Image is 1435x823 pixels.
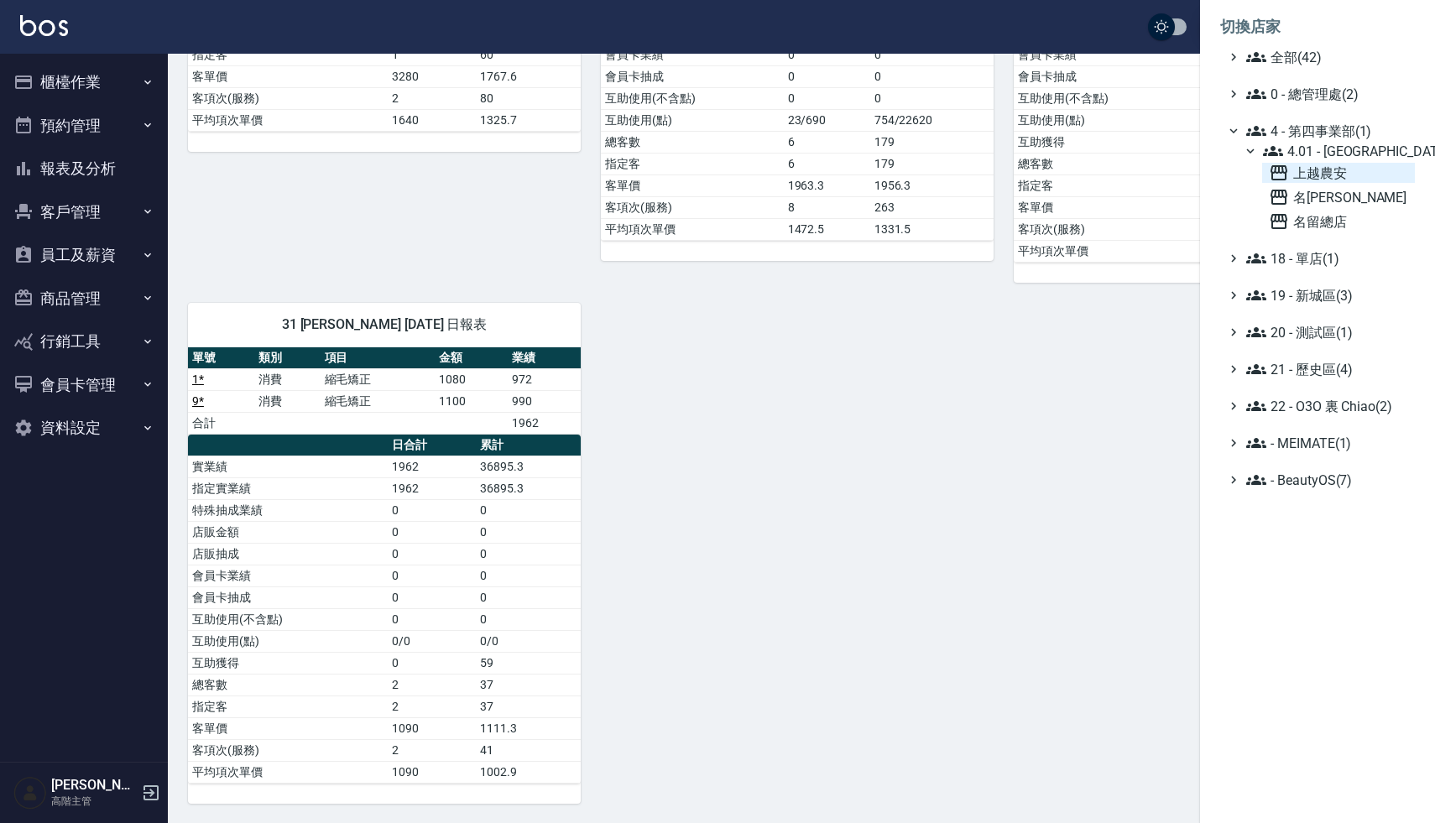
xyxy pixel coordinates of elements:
span: 名留總店 [1269,211,1408,232]
span: 22 - O3O 裏 Chiao(2) [1246,396,1408,416]
span: 上越農安 [1269,163,1408,183]
span: 4 - 第四事業部(1) [1246,121,1408,141]
span: 0 - 總管理處(2) [1246,84,1408,104]
span: 名[PERSON_NAME] [1269,187,1408,207]
span: 20 - 測試區(1) [1246,322,1408,342]
span: 21 - 歷史區(4) [1246,359,1408,379]
span: 4.01 - [GEOGRAPHIC_DATA](3) [1263,141,1408,161]
span: 19 - 新城區(3) [1246,285,1408,305]
span: - MEIMATE(1) [1246,433,1408,453]
li: 切換店家 [1220,7,1415,47]
span: - BeautyOS(7) [1246,470,1408,490]
span: 18 - 單店(1) [1246,248,1408,268]
span: 全部(42) [1246,47,1408,67]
